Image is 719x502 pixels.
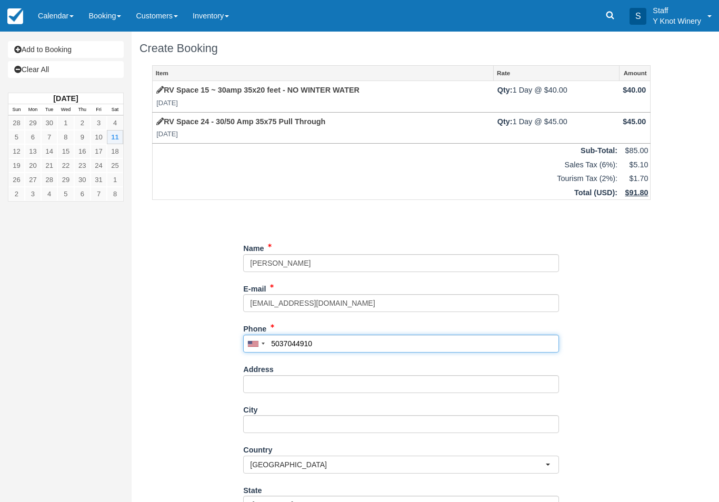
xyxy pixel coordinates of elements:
a: 21 [41,158,57,173]
a: 11 [107,130,123,144]
strong: Total ( ): [574,188,617,197]
strong: Qty [497,86,513,94]
a: 5 [8,130,25,144]
a: 29 [57,173,74,187]
a: 30 [41,116,57,130]
button: [GEOGRAPHIC_DATA] [243,456,559,474]
a: 25 [107,158,123,173]
a: 1 [107,173,123,187]
strong: Qty [497,117,513,126]
a: RV Space 24 - 30/50 Amp 35x75 Pull Through [156,117,325,126]
a: 22 [57,158,74,173]
a: Clear All [8,61,124,78]
a: 6 [25,130,41,144]
a: 7 [41,130,57,144]
a: 19 [8,158,25,173]
span: [GEOGRAPHIC_DATA] [250,459,545,470]
a: 10 [91,130,107,144]
a: 28 [41,173,57,187]
a: 29 [25,116,41,130]
a: Add to Booking [8,41,124,58]
label: City [243,401,257,416]
p: Y Knot Winery [653,16,701,26]
td: 1 Day @ $45.00 [494,112,619,143]
a: 2 [74,116,91,130]
a: 3 [25,187,41,201]
td: Sales Tax (6%): [153,158,620,172]
a: 23 [74,158,91,173]
img: checkfront-main-nav-mini-logo.png [7,8,23,24]
u: $91.80 [625,188,648,197]
label: Phone [243,320,266,335]
span: USD [596,188,612,197]
a: 14 [41,144,57,158]
th: Sun [8,104,25,116]
a: 26 [8,173,25,187]
th: Thu [74,104,91,116]
a: 20 [25,158,41,173]
th: Wed [57,104,74,116]
a: 3 [91,116,107,130]
div: United States: +1 [244,335,268,352]
a: 1 [57,116,74,130]
th: Fri [91,104,107,116]
td: $5.10 [619,158,650,172]
a: 8 [57,130,74,144]
a: 6 [74,187,91,201]
label: E-mail [243,280,266,295]
label: Name [243,239,264,254]
td: Tourism Tax (2%): [153,172,620,186]
td: $45.00 [619,112,650,143]
td: $85.00 [619,143,650,157]
a: 12 [8,144,25,158]
em: [DATE] [156,129,490,139]
a: 17 [91,144,107,158]
a: 4 [107,116,123,130]
a: 27 [25,173,41,187]
a: RV Space 15 ~ 30amp 35x20 feet - NO WINTER WATER [156,86,359,94]
a: 13 [25,144,41,158]
td: $1.70 [619,172,650,186]
a: 15 [57,144,74,158]
th: Mon [25,104,41,116]
a: 31 [91,173,107,187]
label: State [243,481,262,496]
a: 4 [41,187,57,201]
a: 18 [107,144,123,158]
em: [DATE] [156,98,490,108]
label: Country [243,441,272,456]
a: 16 [74,144,91,158]
th: Tue [41,104,57,116]
td: 1 Day @ $40.00 [494,81,619,112]
a: Amount [620,66,650,81]
h1: Create Booking [139,42,663,55]
a: 24 [91,158,107,173]
a: 5 [57,187,74,201]
label: Address [243,360,274,375]
p: Staff [653,5,701,16]
a: 7 [91,187,107,201]
a: 30 [74,173,91,187]
a: Item [153,66,493,81]
th: Sat [107,104,123,116]
a: 2 [8,187,25,201]
strong: [DATE] [53,94,78,103]
a: 8 [107,187,123,201]
a: 28 [8,116,25,130]
a: 9 [74,130,91,144]
a: Rate [494,66,618,81]
td: $40.00 [619,81,650,112]
div: S [630,8,646,25]
strong: Sub-Total: [581,146,617,155]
